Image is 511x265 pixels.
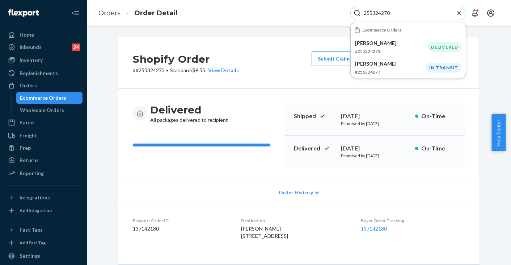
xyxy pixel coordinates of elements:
[428,42,461,52] div: DELIVERED
[170,67,191,73] span: Standard
[361,9,450,17] input: Search Input
[98,9,121,17] a: Orders
[133,218,229,224] dt: Flexport Order ID
[4,130,83,141] a: Freight
[20,170,44,177] div: Reporting
[20,44,42,51] div: Inbounds
[355,48,428,54] p: #255324273
[20,157,39,164] div: Returns
[341,112,409,120] div: [DATE]
[20,31,34,38] div: Home
[20,94,66,102] div: Ecommerce Orders
[421,144,456,153] p: On-Time
[150,103,228,116] h3: Delivered
[355,60,426,67] p: [PERSON_NAME]
[4,250,83,262] a: Settings
[20,70,58,77] div: Replenishments
[20,119,35,126] div: Parcel
[341,120,409,127] p: Promised by [DATE]
[354,9,361,17] svg: Search Icon
[294,112,335,120] p: Shipped
[16,104,83,116] a: Wholesale Orders
[72,44,80,51] div: 24
[483,6,498,20] button: Open account menu
[4,154,83,166] a: Returns
[4,67,83,79] a: Replenishments
[421,112,456,120] p: On-Time
[20,226,43,233] div: Fast Tags
[93,3,183,24] ol: breadcrumbs
[20,132,37,139] div: Freight
[20,194,50,201] div: Integrations
[4,29,83,41] a: Home
[465,243,504,261] iframe: Opens a widget where you can chat to one of our agents
[241,225,288,239] span: [PERSON_NAME] [STREET_ADDRESS]
[166,67,169,73] span: •
[279,189,313,196] span: Order History
[133,51,239,67] h2: Shopify Order
[4,54,83,66] a: Inventory
[68,6,83,20] button: Close Navigation
[20,57,43,64] div: Inventory
[133,225,229,232] dd: 137142180
[361,225,387,232] a: 137142180
[361,218,465,224] dt: Buyer Order Tracking
[205,67,239,74] button: View Details
[4,224,83,236] button: Fast Tags
[362,28,401,32] h6: Ecommerce Orders
[4,192,83,203] button: Integrations
[4,117,83,128] a: Parcel
[4,41,83,53] a: Inbounds24
[4,142,83,154] a: Prep
[4,167,83,179] a: Reporting
[241,218,349,224] dt: Destination
[355,40,428,47] p: [PERSON_NAME]
[8,9,39,17] img: Flexport logo
[20,144,31,152] div: Prep
[312,51,356,66] button: Submit Claim
[20,107,64,114] div: Wholesale Orders
[134,9,177,17] a: Order Detail
[20,240,46,246] div: Add Fast Tag
[355,69,426,75] p: #255324277
[341,144,409,153] div: [DATE]
[133,67,239,74] p: # #255324273 / $9.55
[294,144,335,153] p: Delivered
[20,82,37,89] div: Orders
[491,114,506,151] button: Help Center
[4,206,83,215] a: Add Integration
[341,153,409,159] p: Promised by [DATE]
[4,80,83,91] a: Orders
[150,103,228,124] div: All packages delivered to recipient
[20,252,40,260] div: Settings
[468,6,482,20] button: Open notifications
[4,239,83,247] a: Add Fast Tag
[426,63,461,73] div: IN TRANSIT
[16,92,83,104] a: Ecommerce Orders
[20,207,52,214] div: Add Integration
[456,9,463,17] button: Close Search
